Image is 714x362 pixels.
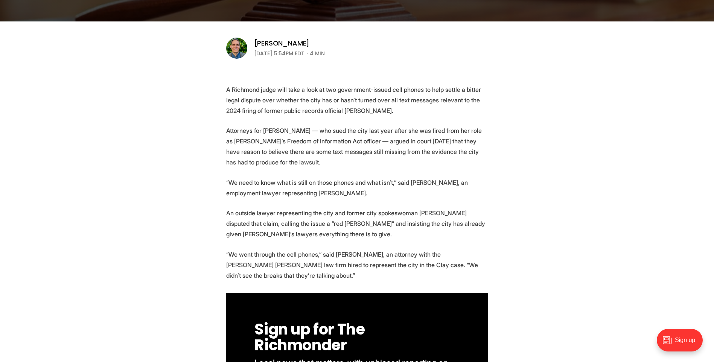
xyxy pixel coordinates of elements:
time: [DATE] 5:54PM EDT [254,49,304,58]
iframe: portal-trigger [650,325,714,362]
span: 4 min [310,49,325,58]
p: An outside lawyer representing the city and former city spokeswoman [PERSON_NAME] disputed that c... [226,208,488,239]
p: Attorneys for [PERSON_NAME] — who sued the city last year after she was fired from her role as [P... [226,125,488,167]
p: “We need to know what is still on those phones and what isn’t,” said [PERSON_NAME], an employment... [226,177,488,198]
img: Graham Moomaw [226,38,247,59]
p: A Richmond judge will take a look at two government-issued cell phones to help settle a bitter le... [226,84,488,116]
span: Sign up for The Richmonder [254,319,368,356]
a: [PERSON_NAME] [254,39,310,48]
p: “We went through the cell phones,” said [PERSON_NAME], an attorney with the [PERSON_NAME] [PERSON... [226,249,488,281]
